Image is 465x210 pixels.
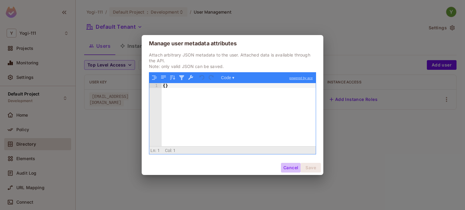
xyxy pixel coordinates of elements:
span: 1 [157,148,160,153]
button: Cancel [281,163,301,173]
button: Sort contents [169,74,176,82]
button: Repair JSON: fix quotes and escape characters, remove comments and JSONP notation, turn JavaScrip... [187,74,195,82]
button: Undo last action (Ctrl+Z) [198,74,206,82]
span: Ln: [150,148,156,153]
button: Redo (Ctrl+Shift+Z) [207,74,215,82]
span: 1 [173,148,176,153]
button: Filter, sort, or transform contents [178,74,186,82]
a: powered by ace [286,73,316,83]
p: Attach arbitrary JSON metadata to the user. Attached data is available through the API. Note: onl... [149,52,316,69]
button: Format JSON data, with proper indentation and line feeds (Ctrl+I) [150,74,158,82]
h2: Manage user metadata attributes [142,35,323,52]
button: Code ▾ [219,74,236,82]
span: Col: [165,148,172,153]
div: 1 [149,83,162,88]
button: Compact JSON data, remove all whitespaces (Ctrl+Shift+I) [160,74,167,82]
button: Save [301,163,321,173]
